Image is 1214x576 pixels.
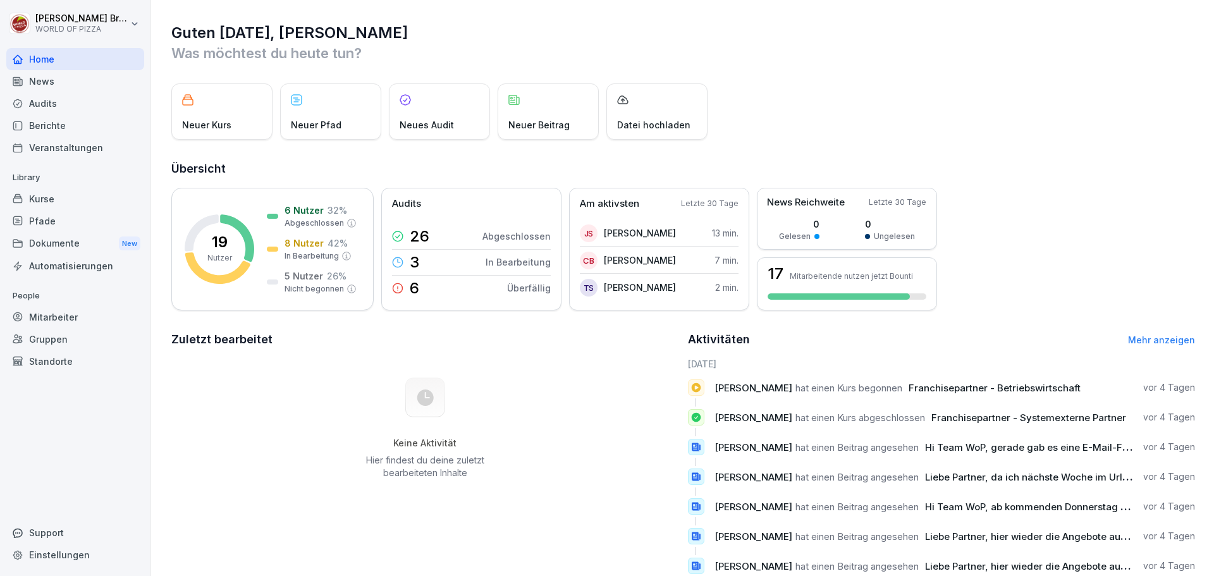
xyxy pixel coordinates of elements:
[580,224,598,242] div: JS
[1143,381,1195,394] p: vor 4 Tagen
[6,114,144,137] a: Berichte
[795,560,919,572] span: hat einen Beitrag angesehen
[6,350,144,372] a: Standorte
[171,23,1195,43] h1: Guten [DATE], [PERSON_NAME]
[486,255,551,269] p: In Bearbeitung
[931,412,1126,424] span: Franchisepartner - Systemexterne Partner
[714,501,792,513] span: [PERSON_NAME]
[6,92,144,114] a: Audits
[285,218,344,229] p: Abgeschlossen
[795,471,919,483] span: hat einen Beitrag angesehen
[714,412,792,424] span: [PERSON_NAME]
[6,188,144,210] a: Kurse
[779,218,819,231] p: 0
[604,226,676,240] p: [PERSON_NAME]
[6,255,144,277] a: Automatisierungen
[1143,441,1195,453] p: vor 4 Tagen
[507,281,551,295] p: Überfällig
[6,544,144,566] a: Einstellungen
[779,231,811,242] p: Gelesen
[712,226,739,240] p: 13 min.
[285,236,324,250] p: 8 Nutzer
[6,232,144,255] a: DokumenteNew
[714,530,792,542] span: [PERSON_NAME]
[182,118,231,132] p: Neuer Kurs
[327,269,346,283] p: 26 %
[681,198,739,209] p: Letzte 30 Tage
[580,252,598,269] div: CB
[171,160,1195,178] h2: Übersicht
[285,250,339,262] p: In Bearbeitung
[688,357,1196,371] h6: [DATE]
[1143,500,1195,513] p: vor 4 Tagen
[688,331,750,348] h2: Aktivitäten
[604,281,676,294] p: [PERSON_NAME]
[714,471,792,483] span: [PERSON_NAME]
[1143,411,1195,424] p: vor 4 Tagen
[6,232,144,255] div: Dokumente
[715,281,739,294] p: 2 min.
[508,118,570,132] p: Neuer Beitrag
[6,306,144,328] div: Mitarbeiter
[410,281,419,296] p: 6
[285,204,324,217] p: 6 Nutzer
[865,218,915,231] p: 0
[790,271,913,281] p: Mitarbeitende nutzen jetzt Bounti
[767,195,845,210] p: News Reichweite
[795,441,919,453] span: hat einen Beitrag angesehen
[285,283,344,295] p: Nicht begonnen
[328,204,347,217] p: 32 %
[714,441,792,453] span: [PERSON_NAME]
[580,197,639,211] p: Am aktivsten
[6,522,144,544] div: Support
[171,43,1195,63] p: Was möchtest du heute tun?
[714,254,739,267] p: 7 min.
[714,382,792,394] span: [PERSON_NAME]
[212,235,228,250] p: 19
[392,197,421,211] p: Audits
[6,210,144,232] a: Pfade
[580,279,598,297] div: TS
[6,137,144,159] a: Veranstaltungen
[6,48,144,70] a: Home
[207,252,232,264] p: Nutzer
[410,255,419,270] p: 3
[909,382,1081,394] span: Franchisepartner - Betriebswirtschaft
[6,70,144,92] a: News
[361,454,489,479] p: Hier findest du deine zuletzt bearbeiteten Inhalte
[171,331,679,348] h2: Zuletzt bearbeitet
[795,412,925,424] span: hat einen Kurs abgeschlossen
[328,236,348,250] p: 42 %
[1143,470,1195,483] p: vor 4 Tagen
[410,229,429,244] p: 26
[869,197,926,208] p: Letzte 30 Tage
[1128,334,1195,345] a: Mehr anzeigen
[6,328,144,350] a: Gruppen
[35,13,128,24] p: [PERSON_NAME] Brandes
[285,269,323,283] p: 5 Nutzer
[361,438,489,449] h5: Keine Aktivität
[1143,560,1195,572] p: vor 4 Tagen
[6,286,144,306] p: People
[6,168,144,188] p: Library
[617,118,690,132] p: Datei hochladen
[874,231,915,242] p: Ungelesen
[400,118,454,132] p: Neues Audit
[795,382,902,394] span: hat einen Kurs begonnen
[482,230,551,243] p: Abgeschlossen
[795,501,919,513] span: hat einen Beitrag angesehen
[119,236,140,251] div: New
[714,560,792,572] span: [PERSON_NAME]
[35,25,128,34] p: WORLD OF PIZZA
